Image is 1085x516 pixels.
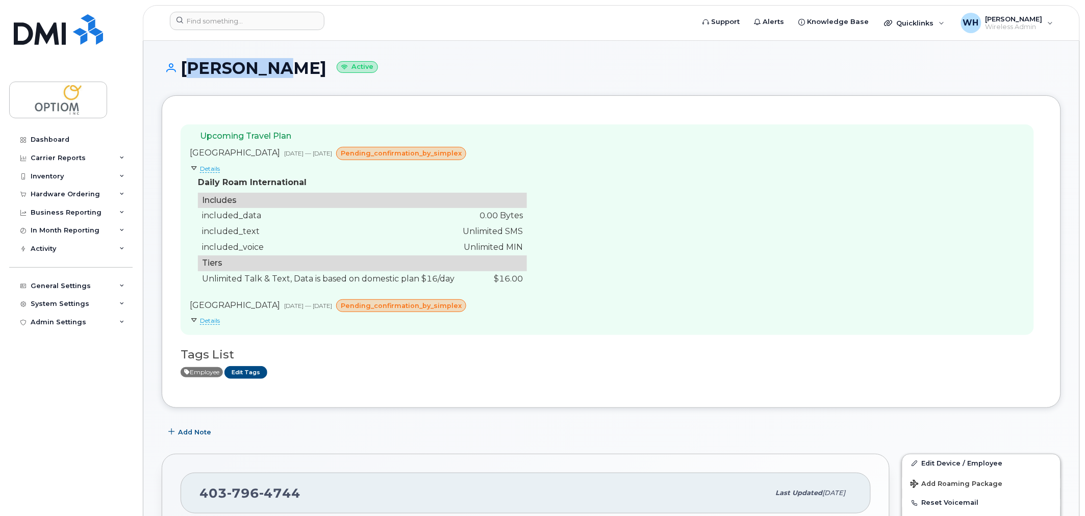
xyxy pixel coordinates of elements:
td: Tiers [198,255,527,271]
span: 796 [227,485,259,501]
summary: Details [190,316,527,325]
td: 16.00 [459,271,527,287]
span: Details [200,317,220,325]
span: [DATE] — [DATE] [284,149,332,157]
span: [DATE] [823,489,846,497]
td: 0.00 Bytes [459,208,527,224]
span: Upcoming Travel Plan [200,131,291,141]
button: Reset Voicemail [902,494,1061,512]
div: Daily Roam International [198,177,527,189]
td: Unlimited Talk & Text, Data is based on domestic plan $16/day [198,271,459,287]
span: Last updated [776,489,823,497]
h3: Tags List [181,348,1042,361]
span: [GEOGRAPHIC_DATA] [190,300,280,310]
span: Details [200,165,220,173]
td: included_voice [198,240,459,255]
span: Active [181,367,223,377]
td: Unlimited MIN [459,240,527,255]
a: Edit Tags [224,366,267,379]
a: Edit Device / Employee [902,454,1061,473]
span: 403 [199,485,300,501]
span: Add Roaming Package [911,480,1003,489]
button: Add Roaming Package [902,473,1061,494]
td: Includes [198,193,527,209]
span: [DATE] — [DATE] [284,302,332,309]
td: included_text [198,224,459,240]
span: Add Note [178,427,211,437]
span: [GEOGRAPHIC_DATA] [190,148,280,158]
span: pending_confirmation_by_simplex [341,301,462,311]
span: pending_confirmation_by_simplex [341,148,462,158]
h1: [PERSON_NAME] [162,59,1061,77]
td: included_data [198,208,459,224]
td: Unlimited SMS [459,224,527,240]
small: Active [337,61,378,73]
button: Add Note [162,423,220,442]
span: 4744 [259,485,300,501]
summary: Details [190,164,527,173]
